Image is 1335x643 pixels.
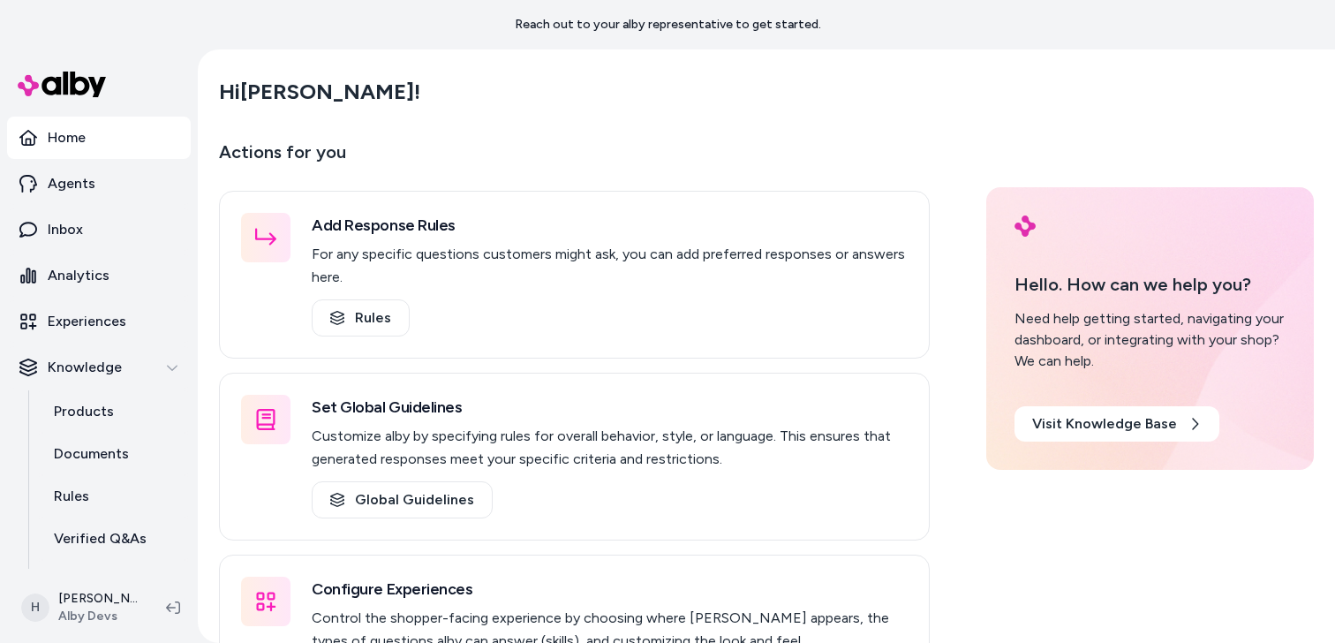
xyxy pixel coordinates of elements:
a: Home [7,117,191,159]
p: Rules [54,486,89,507]
p: Hello. How can we help you? [1014,271,1286,298]
p: Actions for you [219,138,930,180]
p: Products [54,401,114,422]
a: Analytics [7,254,191,297]
a: Agents [7,163,191,205]
p: Documents [54,443,129,465]
button: H[PERSON_NAME]Alby Devs [11,579,152,636]
p: Agents [48,173,95,194]
p: Verified Q&As [54,528,147,549]
a: Rules [312,299,410,337]
a: Reviews [36,560,191,602]
div: Need help getting started, navigating your dashboard, or integrating with your shop? We can help. [1014,308,1286,372]
a: Visit Knowledge Base [1014,406,1219,442]
a: Experiences [7,300,191,343]
p: Home [48,127,86,148]
h2: Hi [PERSON_NAME] ! [219,79,420,105]
a: Products [36,390,191,433]
span: Alby Devs [58,608,138,625]
img: alby Logo [18,72,106,97]
p: Reach out to your alby representative to get started. [515,16,821,34]
a: Rules [36,475,191,518]
h3: Set Global Guidelines [312,395,908,420]
p: For any specific questions customers might ask, you can add preferred responses or answers here. [312,243,908,289]
p: Customize alby by specifying rules for overall behavior, style, or language. This ensures that ge... [312,425,908,471]
a: Global Guidelines [312,481,493,518]
button: Knowledge [7,346,191,389]
p: Knowledge [48,357,122,378]
p: Inbox [48,219,83,240]
h3: Add Response Rules [312,213,908,238]
h3: Configure Experiences [312,577,908,601]
span: H [21,594,49,622]
p: Experiences [48,311,126,332]
p: [PERSON_NAME] [58,590,138,608]
img: alby Logo [1014,216,1036,237]
a: Documents [36,433,191,475]
p: Analytics [48,265,109,286]
a: Inbox [7,208,191,251]
a: Verified Q&As [36,518,191,560]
